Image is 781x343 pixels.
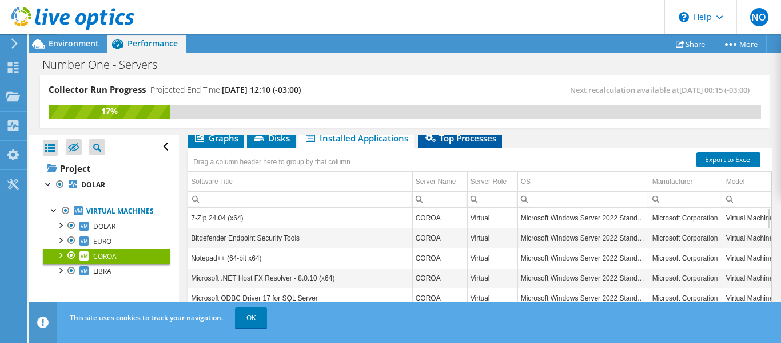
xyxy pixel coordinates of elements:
a: Export to Excel [696,152,760,167]
div: Drag a column header here to group by that column [190,154,353,170]
span: Graphs [193,132,238,144]
span: LIBRA [93,266,111,276]
svg: \n [679,12,689,22]
td: Column Model, Value Virtual Machine [723,248,776,268]
div: Software Title [191,175,233,188]
span: NO [750,8,768,26]
td: OS Column [517,172,649,192]
td: Column Manufacturer, Value Microsoft Corporation [649,248,723,268]
td: Column Software Title, Value Microsoft ODBC Driver 17 for SQL Server [188,288,412,308]
td: Column Model, Value Virtual Machine [723,228,776,248]
b: DOLAR [81,180,105,190]
td: Column Model, Value Virtual Machine [723,208,776,228]
div: 17% [49,105,170,117]
a: Virtual Machines [43,204,170,219]
td: Column Model, Filter cell [723,191,776,207]
td: Column OS, Value Microsoft Windows Server 2022 Standard [517,268,649,288]
span: Installed Applications [304,132,408,144]
td: Server Role Column [467,172,517,192]
td: Column OS, Value Microsoft Windows Server 2022 Standard [517,208,649,228]
td: Column Manufacturer, Value Microsoft Corporation [649,288,723,308]
td: Column Model, Value Virtual Machine [723,288,776,308]
td: Column Server Role, Value Virtual [467,288,517,308]
a: LIBRA [43,264,170,279]
div: Model [726,175,745,188]
span: [DATE] 00:15 (-03:00) [679,85,750,95]
span: Disks [253,132,290,144]
div: OS [521,175,531,188]
span: [DATE] 12:10 (-03:00) [222,84,301,95]
span: DOLAR [93,222,115,231]
td: Column Manufacturer, Filter cell [649,191,723,207]
a: EURO [43,234,170,249]
td: Model Column [723,172,776,192]
a: More [714,35,767,53]
td: Column Server Role, Value Virtual [467,208,517,228]
td: Column Manufacturer, Value Microsoft Corporation [649,268,723,288]
h4: Projected End Time: [150,84,301,96]
td: Column Server Name, Value COROA [412,288,467,308]
td: Column Server Role, Value Virtual [467,268,517,288]
td: Column Software Title, Value Notepad++ (64-bit x64) [188,248,412,268]
span: COROA [93,251,117,261]
span: Performance [127,38,178,49]
td: Column Server Name, Value COROA [412,228,467,248]
div: Server Name [416,175,456,188]
td: Column Server Role, Filter cell [467,191,517,207]
td: Column Server Name, Value COROA [412,268,467,288]
a: DOLAR [43,219,170,234]
a: OK [235,307,267,328]
a: Project [43,159,170,178]
td: Column OS, Value Microsoft Windows Server 2022 Standard [517,248,649,268]
td: Column OS, Value Microsoft Windows Server 2022 Standard [517,228,649,248]
td: Column Server Name, Filter cell [412,191,467,207]
td: Column Software Title, Value Microsoft .NET Host FX Resolver - 8.0.10 (x64) [188,268,412,288]
span: Top Processes [424,132,496,144]
td: Software Title Column [188,172,412,192]
td: Column Server Name, Value COROA [412,248,467,268]
td: Column Model, Value Virtual Machine [723,268,776,288]
span: This site uses cookies to track your navigation. [70,313,223,322]
a: Share [667,35,714,53]
td: Server Name Column [412,172,467,192]
td: Manufacturer Column [649,172,723,192]
td: Column Software Title, Value 7-Zip 24.04 (x64) [188,208,412,228]
div: Server Role [471,175,507,188]
td: Column Software Title, Filter cell [188,191,412,207]
h1: Number One - Servers [37,58,175,71]
td: Column Manufacturer, Value Microsoft Corporation [649,208,723,228]
a: COROA [43,249,170,263]
td: Column OS, Value Microsoft Windows Server 2022 Standard [517,288,649,308]
td: Column Server Role, Value Virtual [467,248,517,268]
div: Manufacturer [652,175,693,188]
td: Column Server Name, Value COROA [412,208,467,228]
td: Column Server Role, Value Virtual [467,228,517,248]
a: DOLAR [43,178,170,192]
td: Column Manufacturer, Value Microsoft Corporation [649,228,723,248]
td: Column Software Title, Value Bitdefender Endpoint Security Tools [188,228,412,248]
span: EURO [93,236,111,246]
span: Next recalculation available at [570,85,755,95]
span: Environment [49,38,99,49]
td: Column OS, Filter cell [517,191,649,207]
